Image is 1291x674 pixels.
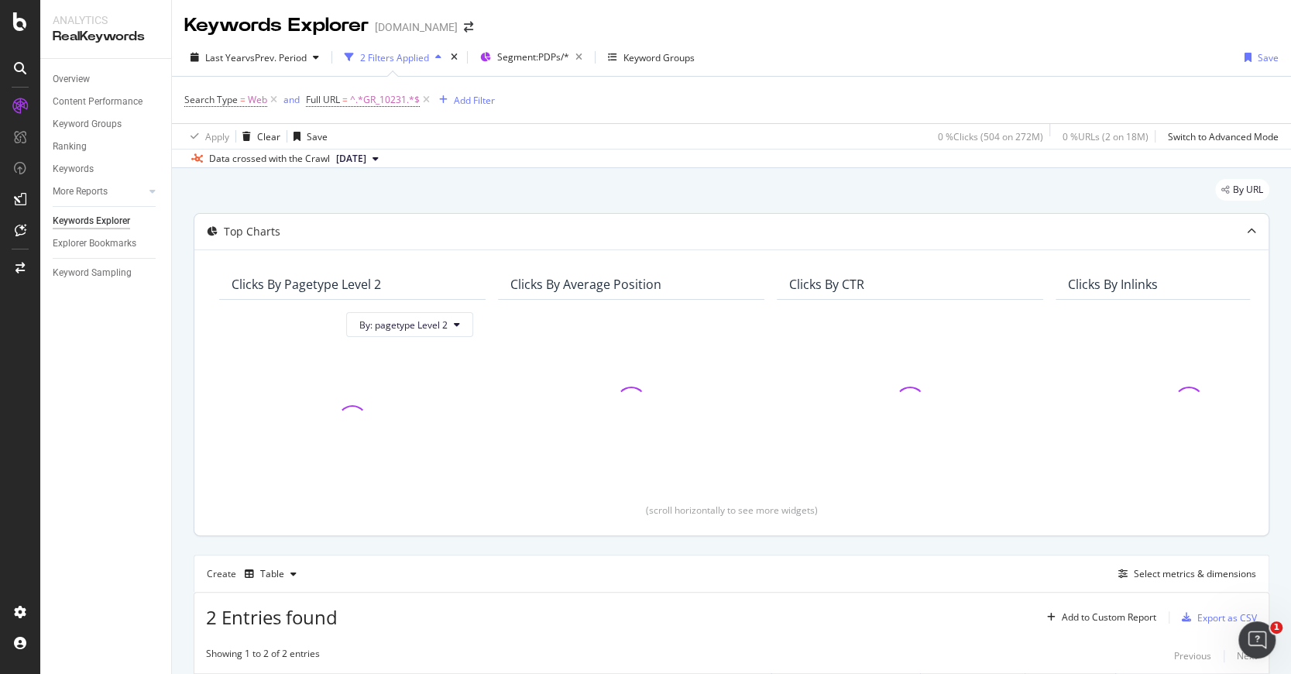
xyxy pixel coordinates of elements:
[360,51,429,64] div: 2 Filters Applied
[1270,621,1282,634] span: 1
[1174,647,1211,665] button: Previous
[1068,277,1158,292] div: Clicks By Inlinks
[359,318,448,332] span: By: pagetype Level 2
[53,213,160,229] a: Keywords Explorer
[336,152,366,166] span: 2025 Aug. 25th
[53,116,122,132] div: Keyword Groups
[207,562,303,586] div: Create
[53,265,160,281] a: Keyword Sampling
[53,236,136,252] div: Explorer Bookmarks
[1062,613,1156,622] div: Add to Custom Report
[206,604,338,630] span: 2 Entries found
[1238,45,1279,70] button: Save
[1174,649,1211,662] div: Previous
[1258,51,1279,64] div: Save
[346,312,473,337] button: By: pagetype Level 2
[184,12,369,39] div: Keywords Explorer
[205,130,229,143] div: Apply
[1168,130,1279,143] div: Switch to Advanced Mode
[213,504,1250,517] div: (scroll horizontally to see more widgets)
[248,89,267,111] span: Web
[236,124,280,149] button: Clear
[53,94,142,110] div: Content Performance
[350,89,420,111] span: ^.*GR_10231.*$
[53,12,159,28] div: Analytics
[602,45,701,70] button: Keyword Groups
[623,51,695,64] div: Keyword Groups
[1176,605,1257,630] button: Export as CSV
[287,124,328,149] button: Save
[239,562,303,586] button: Table
[184,93,238,106] span: Search Type
[209,152,330,166] div: Data crossed with the Crawl
[306,93,340,106] span: Full URL
[53,139,87,155] div: Ranking
[283,93,300,106] div: and
[330,150,385,168] button: [DATE]
[1215,179,1269,201] div: legacy label
[224,224,280,239] div: Top Charts
[342,93,348,106] span: =
[510,277,661,292] div: Clicks By Average Position
[1238,621,1276,659] iframe: Intercom live chat
[53,139,160,155] a: Ranking
[232,277,381,292] div: Clicks By pagetype Level 2
[1041,605,1156,630] button: Add to Custom Report
[454,94,495,107] div: Add Filter
[1237,647,1257,665] button: Next
[53,265,132,281] div: Keyword Sampling
[53,71,160,88] a: Overview
[184,45,325,70] button: Last YearvsPrev. Period
[338,45,448,70] button: 2 Filters Applied
[257,130,280,143] div: Clear
[53,161,94,177] div: Keywords
[1197,611,1257,624] div: Export as CSV
[53,213,130,229] div: Keywords Explorer
[1134,567,1256,580] div: Select metrics & dimensions
[789,277,864,292] div: Clicks By CTR
[938,130,1043,143] div: 0 % Clicks ( 504 on 272M )
[53,71,90,88] div: Overview
[1112,565,1256,583] button: Select metrics & dimensions
[240,93,245,106] span: =
[53,28,159,46] div: RealKeywords
[1162,124,1279,149] button: Switch to Advanced Mode
[448,50,461,65] div: times
[375,19,458,35] div: [DOMAIN_NAME]
[53,184,145,200] a: More Reports
[53,116,160,132] a: Keyword Groups
[474,45,589,70] button: Segment:PDPs/*
[53,94,160,110] a: Content Performance
[464,22,473,33] div: arrow-right-arrow-left
[53,184,108,200] div: More Reports
[184,124,229,149] button: Apply
[260,569,284,579] div: Table
[307,130,328,143] div: Save
[497,50,569,64] span: Segment: PDPs/*
[1237,649,1257,662] div: Next
[53,236,160,252] a: Explorer Bookmarks
[205,51,245,64] span: Last Year
[433,91,495,109] button: Add Filter
[283,92,300,107] button: and
[1233,185,1263,194] span: By URL
[53,161,160,177] a: Keywords
[245,51,307,64] span: vs Prev. Period
[1063,130,1149,143] div: 0 % URLs ( 2 on 18M )
[206,647,320,665] div: Showing 1 to 2 of 2 entries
